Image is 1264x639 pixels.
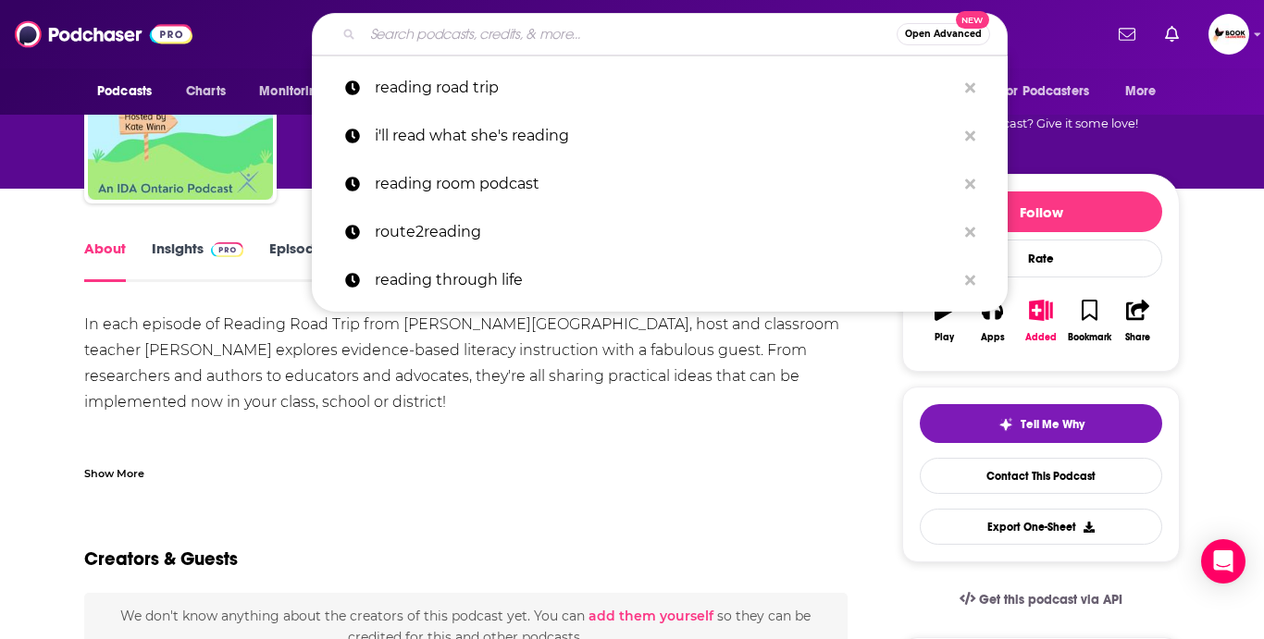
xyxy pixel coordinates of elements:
[269,240,355,282] a: Episodes79
[312,256,1008,304] a: reading through life
[312,112,1008,160] a: i'll read what she's reading
[84,74,176,109] button: open menu
[312,208,1008,256] a: route2reading
[84,547,238,571] h2: Creators & Guests
[920,458,1162,494] a: Contact This Podcast
[897,23,990,45] button: Open AdvancedNew
[920,509,1162,545] button: Export One-Sheet
[968,288,1016,354] button: Apps
[375,256,956,304] p: reading through life
[1025,332,1057,343] div: Added
[944,117,1138,130] span: Good podcast? Give it some love!
[375,160,956,208] p: reading room podcast
[97,79,152,104] span: Podcasts
[84,240,126,282] a: About
[920,288,968,354] button: Play
[981,332,1005,343] div: Apps
[979,592,1122,608] span: Get this podcast via API
[312,160,1008,208] a: reading room podcast
[905,30,982,39] span: Open Advanced
[186,79,226,104] span: Charts
[1017,288,1065,354] button: Added
[956,11,989,29] span: New
[1111,18,1143,50] a: Show notifications dropdown
[935,332,954,343] div: Play
[1068,332,1111,343] div: Bookmark
[211,242,243,257] img: Podchaser Pro
[1000,79,1089,104] span: For Podcasters
[589,608,713,623] button: add them yourself
[1021,417,1084,432] span: Tell Me Why
[1065,288,1113,354] button: Bookmark
[1125,332,1150,343] div: Share
[1158,18,1186,50] a: Show notifications dropdown
[375,112,956,160] p: i'll read what she's reading
[375,208,956,256] p: route2reading
[1208,14,1249,55] img: User Profile
[363,19,897,49] input: Search podcasts, credits, & more...
[84,312,848,467] div: In each episode of Reading Road Trip from [PERSON_NAME][GEOGRAPHIC_DATA], host and classroom teac...
[945,577,1137,622] a: Get this podcast via API
[246,74,349,109] button: open menu
[15,17,192,52] img: Podchaser - Follow, Share and Rate Podcasts
[174,74,237,109] a: Charts
[312,13,1008,55] div: Search podcasts, credits, & more...
[920,240,1162,277] div: Rate
[259,79,325,104] span: Monitoring
[920,191,1162,232] button: Follow
[920,404,1162,443] button: tell me why sparkleTell Me Why
[375,64,956,112] p: reading road trip
[152,240,243,282] a: InsightsPodchaser Pro
[1125,79,1157,104] span: More
[1114,288,1162,354] button: Share
[1208,14,1249,55] button: Show profile menu
[1112,74,1180,109] button: open menu
[1201,539,1245,584] div: Open Intercom Messenger
[312,64,1008,112] a: reading road trip
[998,417,1013,432] img: tell me why sparkle
[1208,14,1249,55] span: Logged in as BookLaunchers
[988,74,1116,109] button: open menu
